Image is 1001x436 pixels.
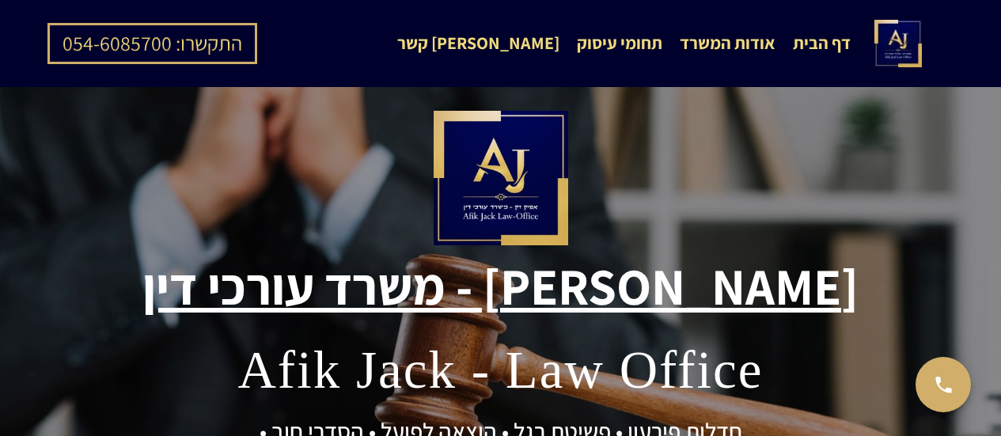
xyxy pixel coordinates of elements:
[237,328,763,412] div: Afik Jack - Law Office
[916,357,971,412] button: Contact us
[793,29,851,57] div: דף הבית
[63,27,242,60] div: התקשרו: 054-6085700
[434,111,568,245] img: image
[577,29,662,57] div: תחומי עיסוק
[397,29,559,57] div: [PERSON_NAME] קשר
[142,245,859,328] div: [PERSON_NAME] - משרד עורכי דין
[874,20,922,67] img: image
[680,29,775,57] div: אודות המשרד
